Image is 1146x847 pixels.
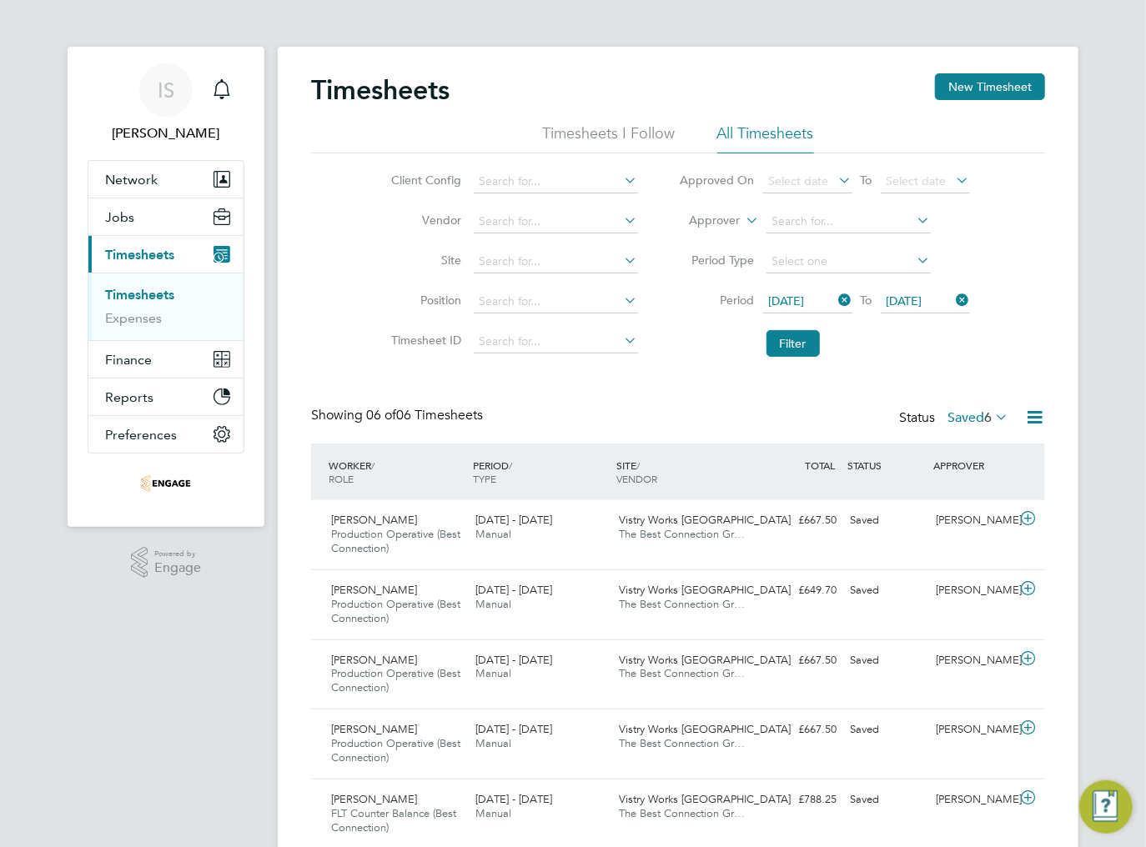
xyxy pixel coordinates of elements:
[105,310,162,326] a: Expenses
[105,287,174,303] a: Timesheets
[371,459,374,472] span: /
[756,786,843,814] div: £788.25
[311,73,450,107] h2: Timesheets
[475,666,511,680] span: Manual
[756,577,843,604] div: £649.70
[620,597,746,611] span: The Best Connection Gr…
[474,170,638,193] input: Search for...
[843,577,930,604] div: Saved
[88,273,244,340] div: Timesheets
[843,716,930,744] div: Saved
[805,459,835,472] span: TOTAL
[331,806,456,834] span: FLT Counter Balance (Best Connection)
[756,507,843,534] div: £667.50
[331,513,417,527] span: [PERSON_NAME]
[329,472,354,485] span: ROLE
[387,333,462,348] label: Timesheet ID
[637,459,641,472] span: /
[475,597,511,611] span: Manual
[158,79,174,101] span: IS
[366,407,483,423] span: 06 Timesheets
[930,507,1017,534] div: [PERSON_NAME]
[620,722,792,736] span: Vistry Works [GEOGRAPHIC_DATA]
[105,172,158,188] span: Network
[331,666,460,694] span: Production Operative (Best Connection)
[930,450,1017,480] div: APPROVER
[887,173,947,188] span: Select date
[474,210,638,233] input: Search for...
[620,792,792,806] span: Vistry Works [GEOGRAPHIC_DATA]
[473,472,496,485] span: TYPE
[387,173,462,188] label: Client Config
[88,236,244,273] button: Timesheets
[543,123,676,153] li: Timesheets I Follow
[475,736,511,750] span: Manual
[680,293,755,308] label: Period
[387,253,462,268] label: Site
[1079,780,1133,834] button: Engage Resource Center
[387,213,462,228] label: Vendor
[475,722,552,736] span: [DATE] - [DATE]
[474,290,638,313] input: Search for...
[756,716,843,744] div: £667.50
[666,213,741,229] label: Approver
[509,459,512,472] span: /
[680,253,755,268] label: Period Type
[984,409,992,426] span: 6
[475,513,552,527] span: [DATE] - [DATE]
[88,341,244,378] button: Finance
[469,450,613,494] div: PERIOD
[475,527,511,541] span: Manual
[366,407,396,423] span: 06 of
[947,409,1008,426] label: Saved
[475,792,552,806] span: [DATE] - [DATE]
[131,547,202,579] a: Powered byEngage
[141,470,191,497] img: thebestconnection-logo-retina.png
[88,416,244,453] button: Preferences
[930,786,1017,814] div: [PERSON_NAME]
[105,352,152,368] span: Finance
[935,73,1045,100] button: New Timesheet
[856,169,877,191] span: To
[105,389,153,405] span: Reports
[88,378,244,415] button: Reports
[843,507,930,534] div: Saved
[843,647,930,674] div: Saved
[620,806,746,820] span: The Best Connection Gr…
[769,293,805,308] span: [DATE]
[617,472,658,485] span: VENDOR
[331,722,417,736] span: [PERSON_NAME]
[331,792,417,806] span: [PERSON_NAME]
[930,647,1017,674] div: [PERSON_NAME]
[899,407,1012,430] div: Status
[88,123,244,143] span: Ileana Salsano
[331,527,460,555] span: Production Operative (Best Connection)
[856,289,877,311] span: To
[613,450,757,494] div: SITE
[311,407,486,424] div: Showing
[843,450,930,480] div: STATUS
[620,653,792,667] span: Vistry Works [GEOGRAPHIC_DATA]
[88,470,244,497] a: Go to home page
[105,427,177,443] span: Preferences
[88,198,244,235] button: Jobs
[474,330,638,353] input: Search for...
[756,647,843,674] div: £667.50
[68,47,264,527] nav: Main navigation
[930,577,1017,604] div: [PERSON_NAME]
[769,173,829,188] span: Select date
[154,547,201,561] span: Powered by
[475,653,552,667] span: [DATE] - [DATE]
[767,330,820,357] button: Filter
[843,786,930,814] div: Saved
[475,806,511,820] span: Manual
[887,293,922,308] span: [DATE]
[387,293,462,308] label: Position
[767,210,931,233] input: Search for...
[620,513,792,527] span: Vistry Works [GEOGRAPHIC_DATA]
[88,63,244,143] a: IS[PERSON_NAME]
[767,250,931,273] input: Select one
[105,209,134,225] span: Jobs
[88,161,244,198] button: Network
[620,666,746,680] span: The Best Connection Gr…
